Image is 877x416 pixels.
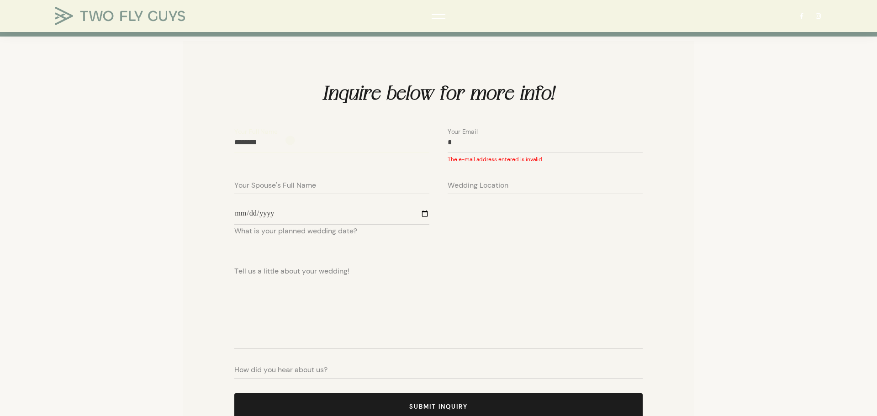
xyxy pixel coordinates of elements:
[448,131,643,153] input: Your Email
[448,155,643,164] span: The e-mail address entered is invalid.
[234,179,316,192] span: Your Spouse's Full Name
[234,258,642,349] textarea: Tell us a little about your wedding!
[234,363,328,376] span: How did you hear about us?
[409,403,468,411] span: Submit Inquiry
[448,126,478,137] span: Your Email
[234,126,277,137] span: Your Full Name
[55,7,192,25] a: TWO FLY GUYS MEDIA TWO FLY GUYS MEDIA
[234,172,429,194] input: Your Spouse's Full Name
[55,7,185,25] img: TWO FLY GUYS MEDIA
[448,172,643,194] input: Wedding Location
[234,201,429,225] input: What is your planned wedding date?
[234,265,349,278] span: Tell us a little about your wedding!
[234,78,642,108] h3: Inquire below for more info!
[234,356,642,379] input: How did you hear about us?
[234,225,357,237] span: What is your planned wedding date?
[448,179,508,192] span: Wedding Location
[234,131,429,153] input: Your Full Name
